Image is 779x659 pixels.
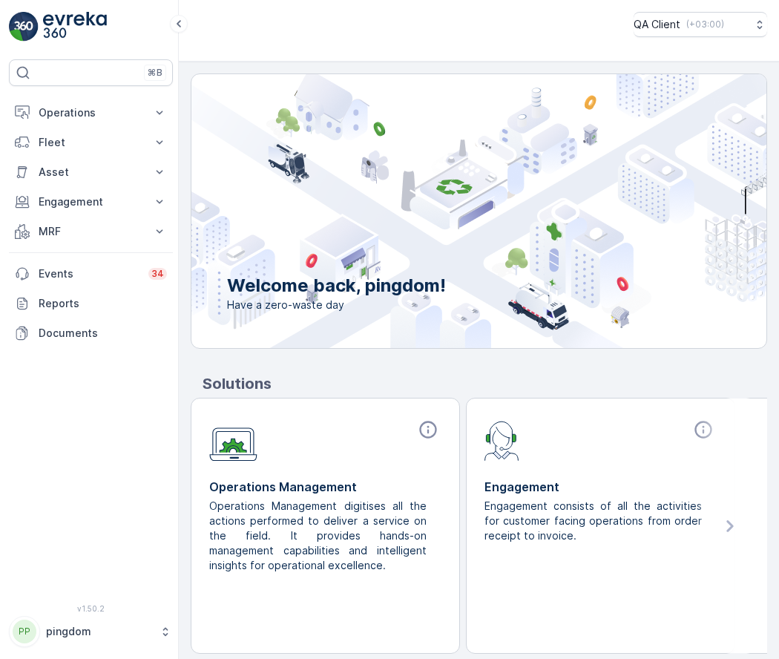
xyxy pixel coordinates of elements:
p: Asset [39,165,143,180]
p: Reports [39,296,167,311]
p: ( +03:00 ) [686,19,724,30]
button: Asset [9,157,173,187]
p: QA Client [634,17,680,32]
div: PP [13,620,36,643]
p: Welcome back, pingdom! [227,274,446,298]
img: module-icon [484,419,519,461]
a: Reports [9,289,173,318]
p: MRF [39,224,143,239]
button: PPpingdom [9,616,173,647]
a: Documents [9,318,173,348]
p: pingdom [46,624,152,639]
button: QA Client(+03:00) [634,12,767,37]
img: logo [9,12,39,42]
span: Have a zero-waste day [227,298,446,312]
p: Engagement [484,478,717,496]
img: module-icon [209,419,257,462]
p: Engagement [39,194,143,209]
p: Fleet [39,135,143,150]
a: Events34 [9,259,173,289]
p: Operations Management [209,478,441,496]
button: Fleet [9,128,173,157]
p: Events [39,266,139,281]
button: Operations [9,98,173,128]
p: Documents [39,326,167,341]
span: v 1.50.2 [9,604,173,613]
p: Operations Management digitises all the actions performed to deliver a service on the field. It p... [209,499,430,573]
p: Engagement consists of all the activities for customer facing operations from order receipt to in... [484,499,705,543]
img: city illustration [125,74,766,348]
button: MRF [9,217,173,246]
p: ⌘B [148,67,162,79]
p: 34 [151,268,164,280]
p: Solutions [203,373,767,395]
button: Engagement [9,187,173,217]
img: logo_light-DOdMpM7g.png [43,12,107,42]
p: Operations [39,105,143,120]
